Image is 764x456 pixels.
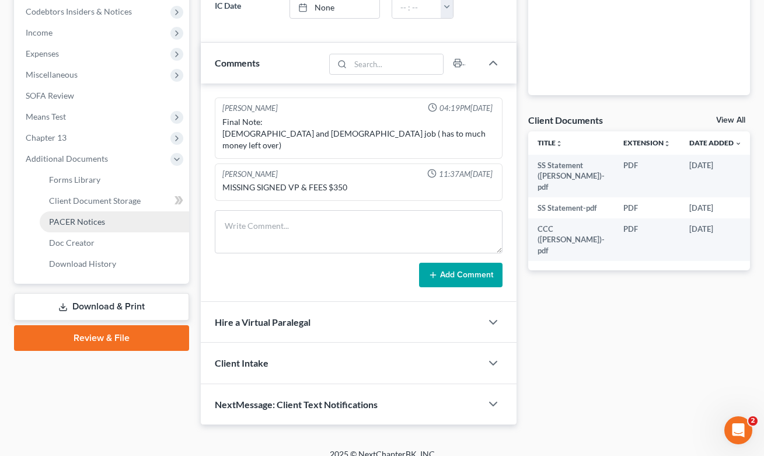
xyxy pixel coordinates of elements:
i: unfold_more [556,140,563,147]
button: Add Comment [419,263,503,287]
span: Chapter 13 [26,133,67,142]
div: [PERSON_NAME] [222,169,278,180]
a: Titleunfold_more [538,138,563,147]
div: [PERSON_NAME] [222,103,278,114]
a: Forms Library [40,169,189,190]
span: Download History [49,259,116,269]
span: Hire a Virtual Paralegal [215,316,311,328]
i: expand_more [735,140,742,147]
a: Review & File [14,325,189,351]
span: SOFA Review [26,90,74,100]
span: Comments [215,57,260,68]
i: unfold_more [664,140,671,147]
span: Miscellaneous [26,69,78,79]
a: PACER Notices [40,211,189,232]
span: Additional Documents [26,154,108,163]
div: Client Documents [528,114,603,126]
span: Codebtors Insiders & Notices [26,6,132,16]
iframe: Intercom live chat [724,416,752,444]
td: CCC ([PERSON_NAME])-pdf [528,218,614,261]
a: SOFA Review [16,85,189,106]
a: Download & Print [14,293,189,321]
a: Doc Creator [40,232,189,253]
td: PDF [614,218,680,261]
td: SS Statement-pdf [528,197,614,218]
span: 04:19PM[DATE] [439,103,493,114]
a: Client Document Storage [40,190,189,211]
span: Client Document Storage [49,196,141,206]
a: Download History [40,253,189,274]
td: [DATE] [680,218,751,261]
a: View All [716,116,745,124]
td: PDF [614,197,680,218]
span: Doc Creator [49,238,95,248]
a: Date Added expand_more [689,138,742,147]
span: Forms Library [49,175,100,185]
td: [DATE] [680,197,751,218]
td: [DATE] [680,155,751,197]
td: PDF [614,155,680,197]
span: Client Intake [215,357,268,368]
input: Search... [350,54,443,74]
span: NextMessage: Client Text Notifications [215,399,378,410]
span: 2 [748,416,758,426]
span: PACER Notices [49,217,105,227]
span: Expenses [26,48,59,58]
td: SS Statement ([PERSON_NAME])-pdf [528,155,614,197]
span: Means Test [26,112,66,121]
a: Extensionunfold_more [623,138,671,147]
div: Final Note: [DEMOGRAPHIC_DATA] and [DEMOGRAPHIC_DATA] job ( has to much money left over) [222,116,494,151]
div: MISSING SIGNED VP & FEES $350 [222,182,494,193]
span: 11:37AM[DATE] [439,169,493,180]
span: Income [26,27,53,37]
